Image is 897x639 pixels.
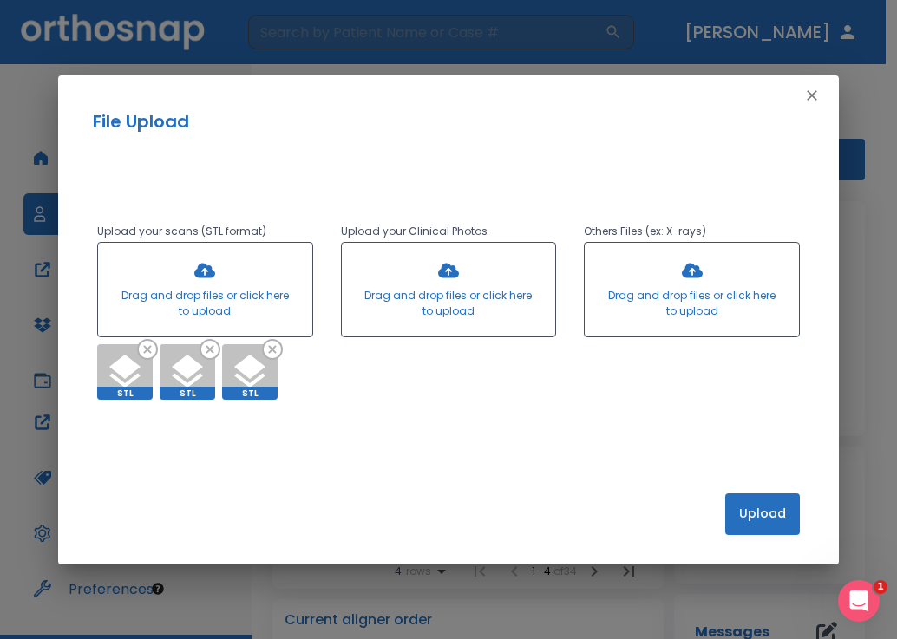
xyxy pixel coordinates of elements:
iframe: Intercom live chat [838,580,880,622]
p: Upload your Clinical Photos [341,221,557,242]
span: STL [160,387,215,400]
span: STL [222,387,278,400]
button: Upload [725,493,800,535]
p: Upload your scans (STL format) [97,221,313,242]
h2: File Upload [93,108,804,134]
span: STL [97,387,153,400]
span: 1 [874,580,887,594]
p: Others Files (ex: X-rays) [584,221,800,242]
